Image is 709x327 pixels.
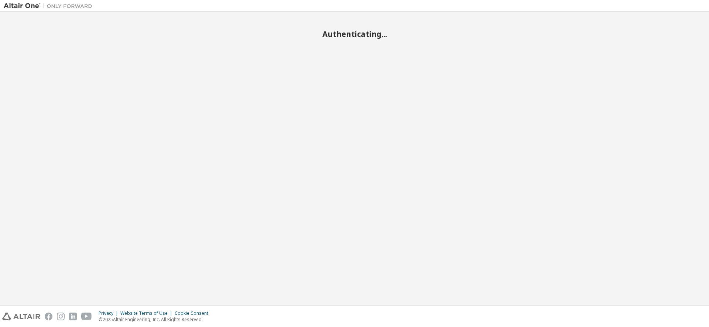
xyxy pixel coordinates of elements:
img: facebook.svg [45,313,52,320]
p: © 2025 Altair Engineering, Inc. All Rights Reserved. [99,316,213,323]
img: instagram.svg [57,313,65,320]
div: Cookie Consent [175,310,213,316]
h2: Authenticating... [4,29,705,39]
img: youtube.svg [81,313,92,320]
div: Website Terms of Use [120,310,175,316]
img: altair_logo.svg [2,313,40,320]
div: Privacy [99,310,120,316]
img: Altair One [4,2,96,10]
img: linkedin.svg [69,313,77,320]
